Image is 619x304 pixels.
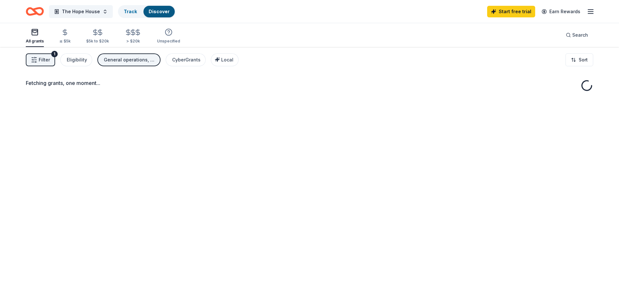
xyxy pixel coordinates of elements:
div: General operations, Capital, Training and capacity building [104,56,155,64]
span: The Hope House [62,8,100,15]
a: Home [26,4,44,19]
span: Filter [39,56,50,64]
div: CyberGrants [172,56,201,64]
a: Track [124,9,137,14]
div: All grants [26,39,44,44]
button: CyberGrants [166,53,206,66]
a: Discover [149,9,170,14]
a: Earn Rewards [538,6,584,17]
a: Start free trial [487,6,535,17]
span: Sort [579,56,588,64]
button: Sort [565,53,593,66]
div: 1 [51,51,58,57]
button: Filter1 [26,53,55,66]
button: The Hope House [49,5,113,18]
button: All grants [26,26,44,47]
span: Search [572,31,588,39]
button: ≤ $5k [59,26,71,47]
button: TrackDiscover [118,5,175,18]
button: General operations, Capital, Training and capacity building [97,53,161,66]
div: Fetching grants, one moment... [26,79,593,87]
button: Local [211,53,239,66]
div: $5k to $20k [86,39,109,44]
div: ≤ $5k [59,39,71,44]
span: Local [221,57,233,62]
button: $5k to $20k [86,26,109,47]
button: Eligibility [60,53,92,66]
button: > $20k [124,26,142,47]
div: Unspecified [157,39,180,44]
div: Eligibility [67,56,87,64]
div: > $20k [124,39,142,44]
button: Search [561,29,593,41]
button: Unspecified [157,26,180,47]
